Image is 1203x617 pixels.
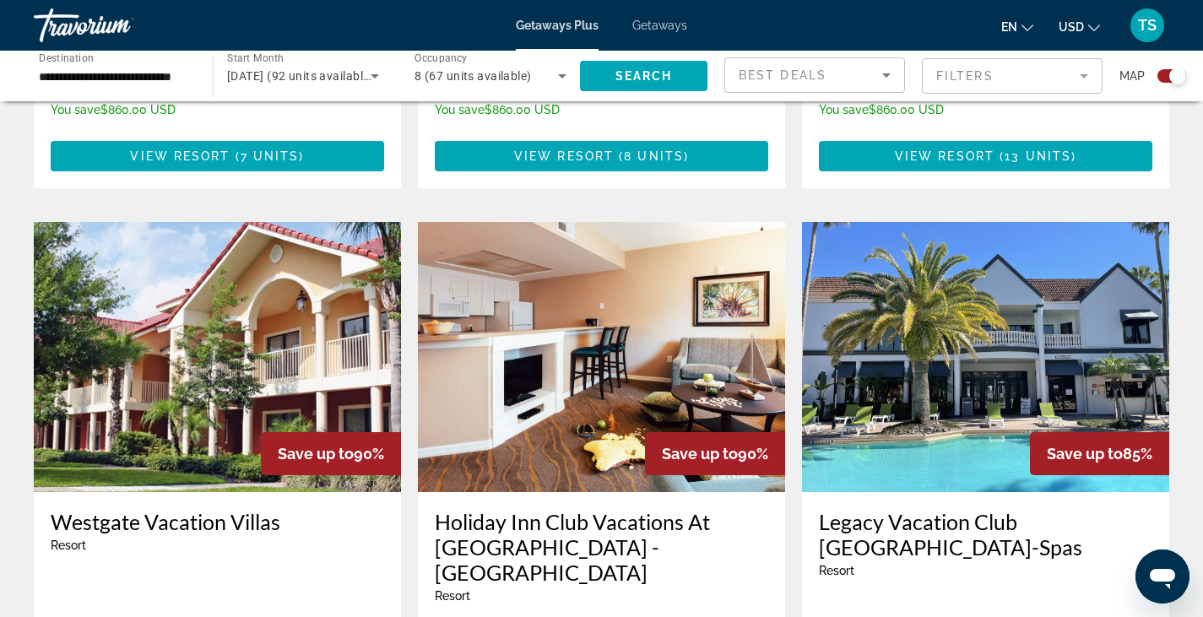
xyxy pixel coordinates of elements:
[1001,20,1017,34] span: en
[615,69,673,83] span: Search
[819,103,869,116] span: You save
[624,149,684,163] span: 8 units
[51,141,384,171] button: View Resort(7 units)
[514,149,614,163] span: View Resort
[278,445,354,463] span: Save up to
[739,65,891,85] mat-select: Sort by
[614,149,689,163] span: ( )
[1138,17,1157,34] span: TS
[1059,14,1100,39] button: Change currency
[34,3,203,47] a: Travorium
[230,149,305,163] span: ( )
[415,52,468,64] span: Occupancy
[1001,14,1033,39] button: Change language
[1135,549,1189,603] iframe: Button to launch messaging window
[418,222,785,492] img: 8896I01X.jpg
[435,589,470,603] span: Resort
[227,69,374,83] span: [DATE] (92 units available)
[895,149,994,163] span: View Resort
[1047,445,1123,463] span: Save up to
[435,141,768,171] button: View Resort(8 units)
[632,19,687,32] a: Getaways
[415,69,532,83] span: 8 (67 units available)
[819,564,854,577] span: Resort
[819,103,1033,116] p: $860.00 USD
[227,52,284,64] span: Start Month
[1059,20,1084,34] span: USD
[516,19,599,32] a: Getaways Plus
[51,509,384,534] a: Westgate Vacation Villas
[261,432,401,475] div: 90%
[739,68,826,82] span: Best Deals
[1125,8,1169,43] button: User Menu
[51,103,100,116] span: You save
[1005,149,1071,163] span: 13 units
[34,222,401,492] img: 0899E01L.jpg
[241,149,300,163] span: 7 units
[922,57,1103,95] button: Filter
[1030,432,1169,475] div: 85%
[819,141,1152,171] button: View Resort(13 units)
[1119,64,1145,88] span: Map
[819,509,1152,560] a: Legacy Vacation Club [GEOGRAPHIC_DATA]-Spas
[994,149,1076,163] span: ( )
[435,103,485,116] span: You save
[51,103,265,116] p: $860.00 USD
[51,539,86,552] span: Resort
[645,432,785,475] div: 90%
[580,61,707,91] button: Search
[662,445,738,463] span: Save up to
[435,103,751,116] p: $860.00 USD
[130,149,230,163] span: View Resort
[802,222,1169,492] img: 8615O01X.jpg
[435,509,768,585] a: Holiday Inn Club Vacations At [GEOGRAPHIC_DATA] - [GEOGRAPHIC_DATA]
[39,51,94,63] span: Destination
